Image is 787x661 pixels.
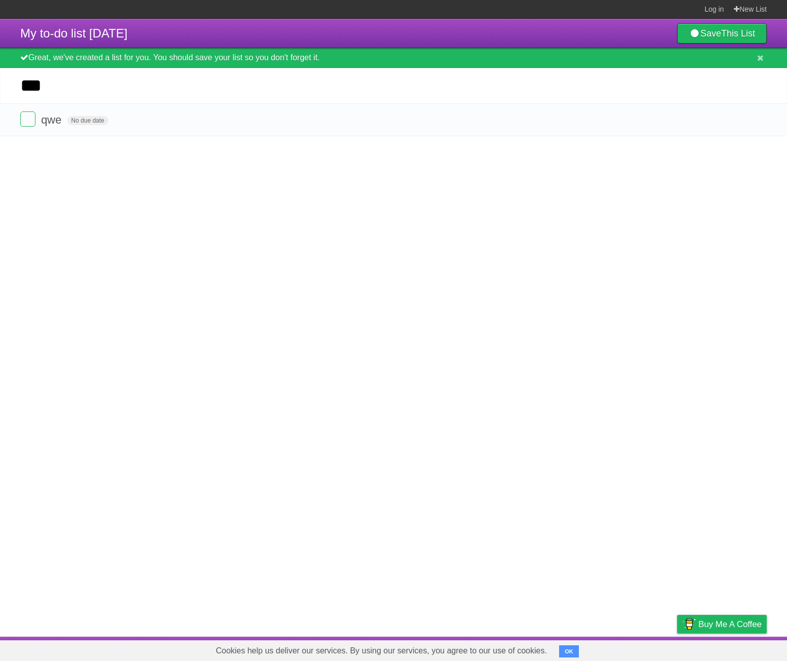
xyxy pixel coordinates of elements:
a: Privacy [664,639,690,658]
a: Developers [576,639,617,658]
a: Terms [629,639,652,658]
a: About [542,639,564,658]
label: Done [20,111,35,127]
b: This List [721,28,755,38]
a: Suggest a feature [703,639,767,658]
span: Cookies help us deliver our services. By using our services, you agree to our use of cookies. [206,641,557,661]
a: Buy me a coffee [677,615,767,634]
span: qwe [41,113,64,126]
span: My to-do list [DATE] [20,26,128,40]
span: No due date [67,116,108,125]
span: Buy me a coffee [698,615,762,633]
button: OK [559,645,579,657]
img: Buy me a coffee [682,615,696,633]
a: SaveThis List [677,23,767,44]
